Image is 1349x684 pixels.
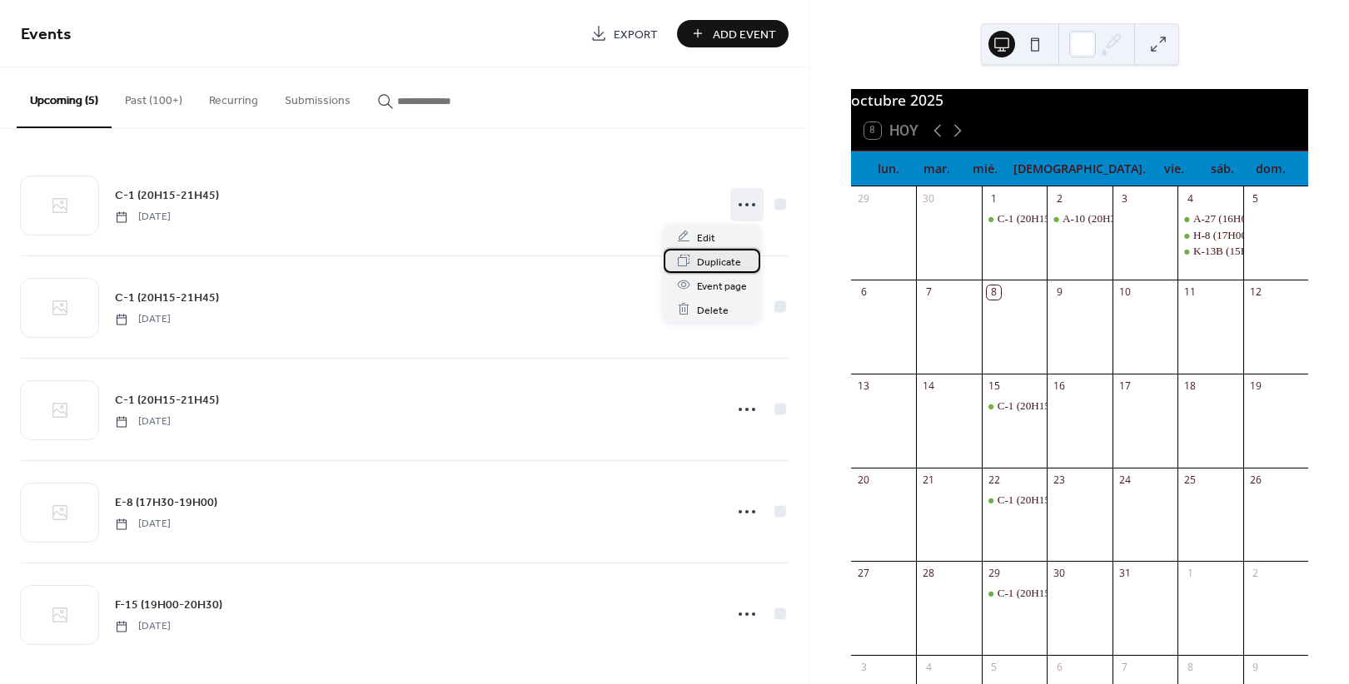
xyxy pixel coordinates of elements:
span: [DATE] [115,414,171,429]
span: E-8 (17H30-19H00) [115,494,217,512]
div: 16 [1053,379,1067,394]
a: C-1 (20H15-21H45) [115,390,219,409]
div: 18 [1183,379,1197,394]
div: 4 [922,660,936,674]
div: 8 [987,285,1001,300]
div: C-1 (20H15-21H45) [982,493,1047,508]
div: 25 [1183,473,1197,487]
div: 30 [922,191,936,206]
div: mié. [961,151,1009,186]
button: Upcoming (5) [17,67,112,128]
div: 21 [922,473,936,487]
div: C-1 (20H15-21H45) [998,586,1088,601]
div: 26 [1248,473,1262,487]
div: C-1 (20H15-21H45) [982,586,1047,601]
div: 5 [987,660,1001,674]
div: 9 [1053,285,1067,300]
div: H-8 (17H00 - 18H00) [1177,228,1242,243]
div: 10 [1118,285,1132,300]
div: 30 [1053,567,1067,581]
a: F-15 (19H00-20H30) [115,595,222,614]
span: Add Event [713,26,776,43]
div: 24 [1118,473,1132,487]
a: E-8 (17H30-19H00) [115,493,217,512]
div: 15 [987,379,1001,394]
div: 8 [1183,660,1197,674]
div: 7 [922,285,936,300]
div: 28 [922,567,936,581]
div: 13 [857,379,871,394]
span: C-1 (20H15-21H45) [115,392,219,409]
div: vie. [1150,151,1198,186]
div: A-10 (20H30-22H00) [1047,211,1112,226]
span: Event page [697,277,747,295]
span: [DATE] [115,210,171,225]
div: A-27 (16H00 - 17H00) [1177,211,1242,226]
div: 6 [1053,660,1067,674]
div: K-13B (15H00 - 16H00) [1177,244,1242,259]
a: C-1 (20H15-21H45) [115,186,219,205]
span: Export [614,26,658,43]
div: 20 [857,473,871,487]
div: H-8 (17H00 - 18H00) [1193,228,1289,243]
span: Events [21,18,72,51]
a: Export [578,20,670,47]
a: C-1 (20H15-21H45) [115,288,219,307]
button: Submissions [271,67,364,126]
div: octubre 2025 [851,89,1308,111]
div: 29 [987,567,1001,581]
span: Edit [697,229,715,246]
div: 22 [987,473,1001,487]
div: 29 [857,191,871,206]
div: 14 [922,379,936,394]
div: 3 [857,660,871,674]
div: 27 [857,567,871,581]
span: Duplicate [697,253,741,270]
div: 9 [1248,660,1262,674]
span: C-1 (20H15-21H45) [115,290,219,307]
span: F-15 (19H00-20H30) [115,597,222,614]
div: 3 [1118,191,1132,206]
div: A-27 (16H00 - 17H00) [1193,211,1295,226]
div: 6 [857,285,871,300]
div: C-1 (20H15-21H45) [982,211,1047,226]
div: K-13B (15H00 - 16H00) [1193,244,1302,259]
span: [DATE] [115,619,171,634]
div: dom. [1247,151,1295,186]
div: [DEMOGRAPHIC_DATA]. [1009,151,1150,186]
div: 2 [1053,191,1067,206]
div: mar. [913,151,961,186]
div: C-1 (20H15-21H45) [998,211,1088,226]
div: A-10 (20H30-22H00) [1063,211,1158,226]
div: 1 [1183,567,1197,581]
div: 2 [1248,567,1262,581]
div: C-1 (20H15-21H45) [998,399,1088,414]
div: lun. [864,151,913,186]
span: [DATE] [115,312,171,327]
span: Delete [697,301,729,319]
div: 17 [1118,379,1132,394]
div: 31 [1118,567,1132,581]
div: sáb. [1198,151,1247,186]
div: 23 [1053,473,1067,487]
div: C-1 (20H15-21H45) [998,493,1088,508]
div: 7 [1118,660,1132,674]
div: 5 [1248,191,1262,206]
div: 19 [1248,379,1262,394]
button: Recurring [196,67,271,126]
div: 4 [1183,191,1197,206]
button: Past (100+) [112,67,196,126]
div: 1 [987,191,1001,206]
button: Add Event [677,20,789,47]
div: 12 [1248,285,1262,300]
div: 11 [1183,285,1197,300]
span: C-1 (20H15-21H45) [115,187,219,205]
span: [DATE] [115,517,171,532]
div: C-1 (20H15-21H45) [982,399,1047,414]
